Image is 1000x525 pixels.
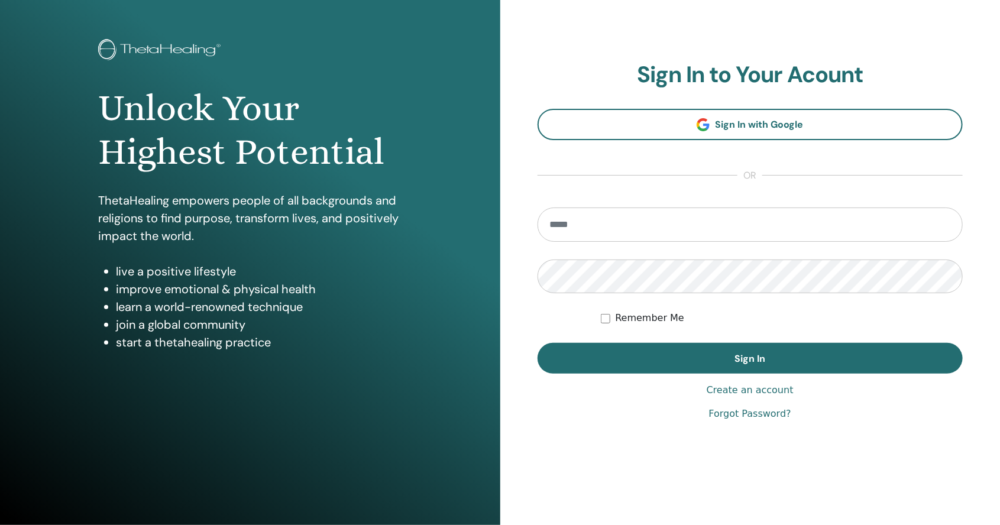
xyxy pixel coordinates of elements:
[116,280,402,298] li: improve emotional & physical health
[538,343,963,374] button: Sign In
[716,118,804,131] span: Sign In with Google
[116,262,402,280] li: live a positive lifestyle
[98,192,402,245] p: ThetaHealing empowers people of all backgrounds and religions to find purpose, transform lives, a...
[615,311,684,325] label: Remember Me
[709,407,791,421] a: Forgot Password?
[538,61,963,89] h2: Sign In to Your Acount
[116,316,402,333] li: join a global community
[538,109,963,140] a: Sign In with Google
[116,298,402,316] li: learn a world-renowned technique
[707,383,794,397] a: Create an account
[737,168,762,183] span: or
[98,86,402,174] h1: Unlock Your Highest Potential
[734,352,765,365] span: Sign In
[601,311,963,325] div: Keep me authenticated indefinitely or until I manually logout
[116,333,402,351] li: start a thetahealing practice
